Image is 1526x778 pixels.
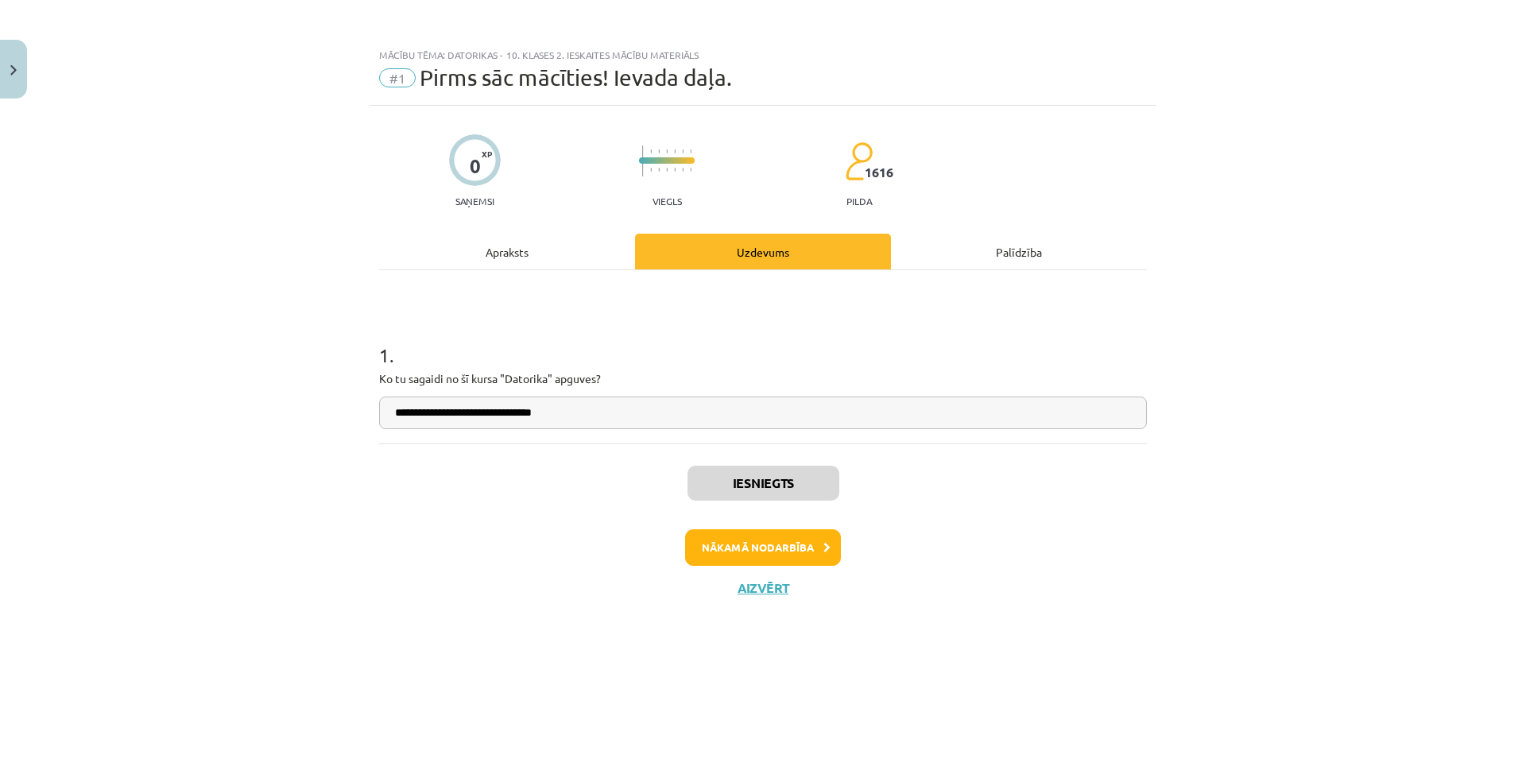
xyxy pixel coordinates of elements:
[690,149,691,153] img: icon-short-line-57e1e144782c952c97e751825c79c345078a6d821885a25fce030b3d8c18986b.svg
[635,234,891,269] div: Uzdevums
[650,168,652,172] img: icon-short-line-57e1e144782c952c97e751825c79c345078a6d821885a25fce030b3d8c18986b.svg
[685,529,841,566] button: Nākamā nodarbība
[733,580,793,596] button: Aizvērt
[865,165,893,180] span: 1616
[658,149,660,153] img: icon-short-line-57e1e144782c952c97e751825c79c345078a6d821885a25fce030b3d8c18986b.svg
[658,168,660,172] img: icon-short-line-57e1e144782c952c97e751825c79c345078a6d821885a25fce030b3d8c18986b.svg
[891,234,1147,269] div: Palīdzība
[674,168,676,172] img: icon-short-line-57e1e144782c952c97e751825c79c345078a6d821885a25fce030b3d8c18986b.svg
[666,168,668,172] img: icon-short-line-57e1e144782c952c97e751825c79c345078a6d821885a25fce030b3d8c18986b.svg
[846,195,872,207] p: pilda
[379,68,416,87] span: #1
[682,168,684,172] img: icon-short-line-57e1e144782c952c97e751825c79c345078a6d821885a25fce030b3d8c18986b.svg
[682,149,684,153] img: icon-short-line-57e1e144782c952c97e751825c79c345078a6d821885a25fce030b3d8c18986b.svg
[650,149,652,153] img: icon-short-line-57e1e144782c952c97e751825c79c345078a6d821885a25fce030b3d8c18986b.svg
[470,155,481,177] div: 0
[482,149,492,158] span: XP
[379,234,635,269] div: Apraksts
[379,370,1147,387] p: Ko tu sagaidi no šī kursa "Datorika" apguves?
[379,49,1147,60] div: Mācību tēma: Datorikas - 10. klases 2. ieskaites mācību materiāls
[674,149,676,153] img: icon-short-line-57e1e144782c952c97e751825c79c345078a6d821885a25fce030b3d8c18986b.svg
[10,65,17,75] img: icon-close-lesson-0947bae3869378f0d4975bcd49f059093ad1ed9edebbc8119c70593378902aed.svg
[642,145,644,176] img: icon-long-line-d9ea69661e0d244f92f715978eff75569469978d946b2353a9bb055b3ed8787d.svg
[379,316,1147,366] h1: 1 .
[420,64,732,91] span: Pirms sāc mācīties! Ievada daļa.
[690,168,691,172] img: icon-short-line-57e1e144782c952c97e751825c79c345078a6d821885a25fce030b3d8c18986b.svg
[666,149,668,153] img: icon-short-line-57e1e144782c952c97e751825c79c345078a6d821885a25fce030b3d8c18986b.svg
[653,195,682,207] p: Viegls
[449,195,501,207] p: Saņemsi
[845,141,873,181] img: students-c634bb4e5e11cddfef0936a35e636f08e4e9abd3cc4e673bd6f9a4125e45ecb1.svg
[687,466,839,501] button: Iesniegts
